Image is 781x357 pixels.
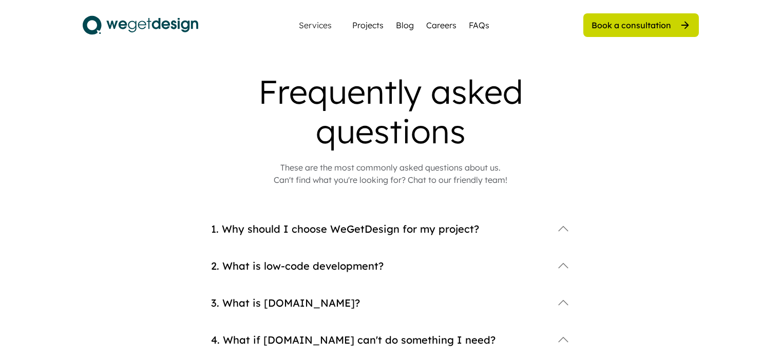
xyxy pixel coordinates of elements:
[211,333,546,347] div: 4. What if [DOMAIN_NAME] can't do something I need?
[185,72,596,151] div: Frequently asked questions
[83,12,198,38] img: logo.svg
[396,19,414,31] a: Blog
[295,21,336,29] div: Services
[592,20,671,31] div: Book a consultation
[211,259,546,273] div: 2. What is low-code development?
[426,19,456,31] a: Careers
[352,19,384,31] a: Projects
[211,222,546,236] div: 1. Why should I choose WeGetDesign for my project?
[274,161,507,186] div: These are the most commonly asked questions about us. Can't find what you're looking for? Chat to...
[469,19,489,31] a: FAQs
[211,296,546,310] div: 3. What is [DOMAIN_NAME]?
